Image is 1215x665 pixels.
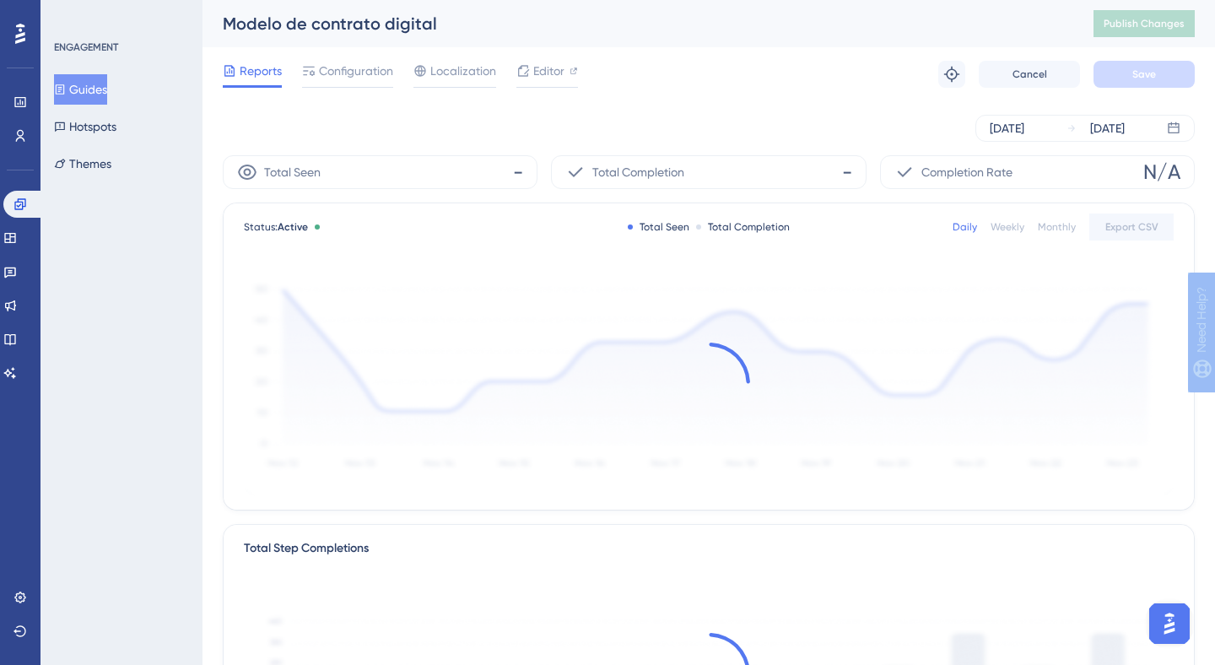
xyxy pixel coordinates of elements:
[244,220,308,234] span: Status:
[54,111,116,142] button: Hotspots
[953,220,977,234] div: Daily
[1012,68,1047,81] span: Cancel
[1105,220,1158,234] span: Export CSV
[54,74,107,105] button: Guides
[1038,220,1076,234] div: Monthly
[592,162,684,182] span: Total Completion
[54,41,118,54] div: ENGAGEMENT
[1132,68,1156,81] span: Save
[240,61,282,81] span: Reports
[264,162,321,182] span: Total Seen
[979,61,1080,88] button: Cancel
[1104,17,1185,30] span: Publish Changes
[1143,159,1180,186] span: N/A
[54,149,111,179] button: Themes
[1093,61,1195,88] button: Save
[40,4,105,24] span: Need Help?
[1090,118,1125,138] div: [DATE]
[533,61,564,81] span: Editor
[223,12,1051,35] div: Modelo de contrato digital
[842,159,852,186] span: -
[990,118,1024,138] div: [DATE]
[278,221,308,233] span: Active
[921,162,1012,182] span: Completion Rate
[513,159,523,186] span: -
[696,220,790,234] div: Total Completion
[991,220,1024,234] div: Weekly
[628,220,689,234] div: Total Seen
[244,538,369,559] div: Total Step Completions
[1093,10,1195,37] button: Publish Changes
[319,61,393,81] span: Configuration
[1089,214,1174,241] button: Export CSV
[1144,598,1195,649] iframe: UserGuiding AI Assistant Launcher
[430,61,496,81] span: Localization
